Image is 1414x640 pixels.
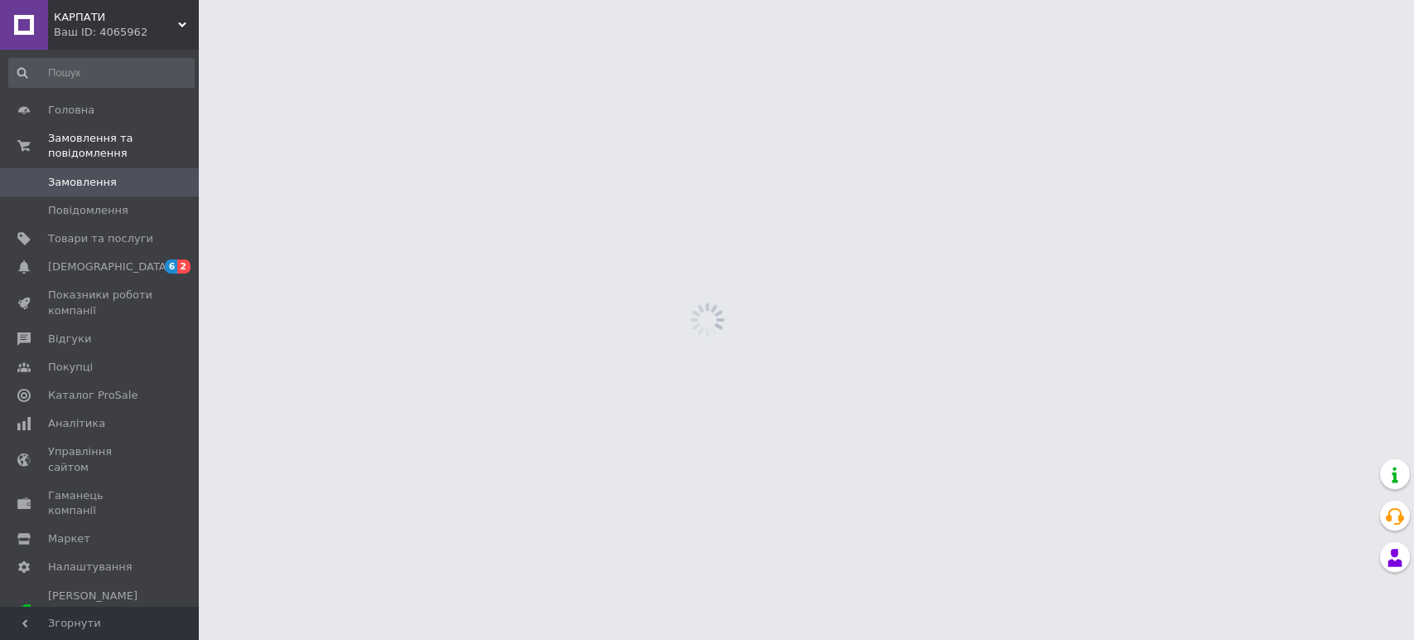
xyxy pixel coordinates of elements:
div: Ваш ID: 4065962 [54,25,199,40]
span: Управління сайтом [48,444,153,474]
span: Головна [48,103,94,118]
span: Відгуки [48,332,91,347]
span: Маркет [48,531,90,546]
span: Аналітика [48,416,105,431]
span: 2 [177,259,191,274]
span: Замовлення [48,175,117,190]
span: КАРПАТИ [54,10,178,25]
span: Повідомлення [48,203,128,218]
span: Налаштування [48,560,133,575]
span: Каталог ProSale [48,388,138,403]
input: Пошук [8,58,195,88]
span: Товари та послуги [48,231,153,246]
span: [PERSON_NAME] та рахунки [48,589,153,634]
span: Гаманець компанії [48,488,153,518]
span: Показники роботи компанії [48,288,153,318]
span: [DEMOGRAPHIC_DATA] [48,259,171,274]
span: Покупці [48,360,93,375]
span: 6 [165,259,178,274]
span: Замовлення та повідомлення [48,131,199,161]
